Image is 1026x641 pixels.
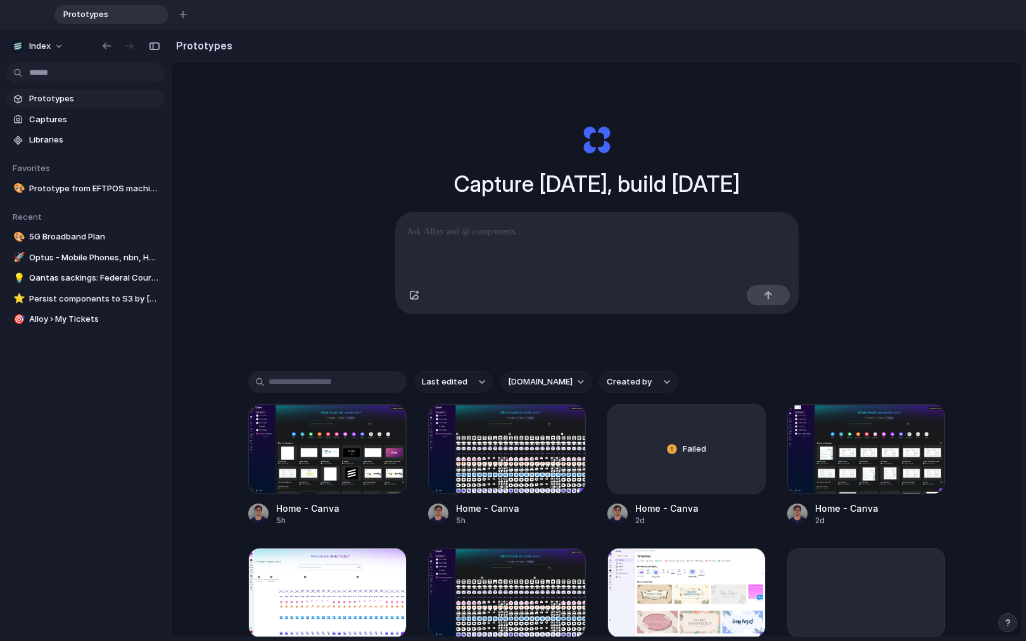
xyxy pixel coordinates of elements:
span: Alloy › My Tickets [29,313,160,326]
span: Failed [683,443,706,455]
span: Prototypes [58,8,148,21]
span: Prototype from EFTPOS machines | eCommerce | free quote | Tyro [29,182,160,195]
a: Home - CanvaHome - Canva2d [787,404,946,526]
span: [DOMAIN_NAME] [508,376,573,388]
span: Last edited [422,376,467,388]
h2: Prototypes [171,38,232,53]
div: 5h [276,515,339,526]
button: Created by [599,371,678,393]
span: Prototypes [29,92,160,105]
a: Prototypes [6,89,165,108]
button: 💡 [11,272,24,284]
span: Recent [13,212,42,222]
a: 🎨5G Broadband Plan [6,227,165,246]
div: 🚀 [13,250,22,265]
button: Last edited [414,371,493,393]
a: 💡Qantas sackings: Federal Court hits airline with $90m penalty for 1800 illegal sackings in [DATE] [6,269,165,288]
button: 🎨 [11,182,24,195]
span: Index [29,40,51,53]
span: 5G Broadband Plan [29,231,160,243]
button: Index [6,36,70,56]
div: Home - Canva [456,502,519,515]
div: 5h [456,515,519,526]
a: 🎨Prototype from EFTPOS machines | eCommerce | free quote | Tyro [6,179,165,198]
div: 2d [635,515,699,526]
div: 💡 [13,271,22,286]
button: 🚀 [11,251,24,264]
button: 🎯 [11,313,24,326]
h1: Capture [DATE], build [DATE] [454,167,740,201]
span: Persist components to S3 by [PERSON_NAME] Request #2971 · Index-Technologies/index [29,293,160,305]
div: Home - Canva [815,502,878,515]
div: ⭐ [13,291,22,306]
a: ⭐Persist components to S3 by [PERSON_NAME] Request #2971 · Index-Technologies/index [6,289,165,308]
a: 🚀Optus - Mobile Phones, nbn, Home Internet, Entertainment and Sport [6,248,165,267]
div: 🎨 [13,181,22,196]
div: Home - Canva [635,502,699,515]
a: Libraries [6,130,165,149]
button: [DOMAIN_NAME] [500,371,592,393]
div: 🎯 [13,312,22,327]
div: Prototypes [54,5,168,24]
a: Home - CanvaHome - Canva5h [428,404,586,526]
div: 🎨 [13,230,22,244]
span: Optus - Mobile Phones, nbn, Home Internet, Entertainment and Sport [29,251,160,264]
a: Home - CanvaHome - Canva5h [248,404,407,526]
span: Libraries [29,134,160,146]
button: 🎨 [11,231,24,243]
span: Qantas sackings: Federal Court hits airline with $90m penalty for 1800 illegal sackings in [DATE] [29,272,160,284]
span: Captures [29,113,160,126]
span: Created by [607,376,652,388]
div: 2d [815,515,878,526]
a: Captures [6,110,165,129]
span: Favorites [13,163,50,173]
button: ⭐ [11,293,24,305]
a: FailedHome - Canva2d [607,404,766,526]
a: 🎯Alloy › My Tickets [6,310,165,329]
div: Home - Canva [276,502,339,515]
